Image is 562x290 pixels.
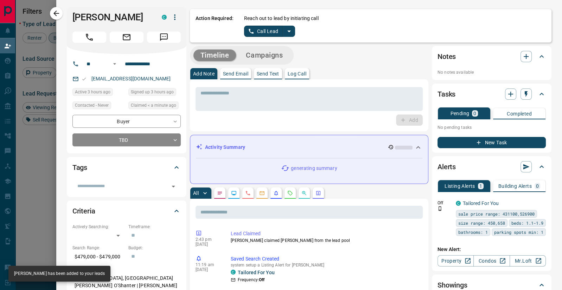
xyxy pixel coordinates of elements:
[196,237,220,242] p: 2:43 pm
[438,86,546,103] div: Tasks
[162,15,167,20] div: condos.ca
[196,15,234,37] p: Action Required:
[259,190,265,196] svg: Emails
[231,237,420,244] p: [PERSON_NAME] claimed [PERSON_NAME] from the lead pool
[438,255,474,266] a: Property
[438,137,546,148] button: New Task
[245,190,251,196] svg: Calls
[244,26,295,37] div: split button
[128,224,181,230] p: Timeframe:
[238,277,264,283] p: Frequency:
[196,242,220,247] p: [DATE]
[72,133,181,146] div: TBD
[14,268,105,279] div: [PERSON_NAME] has been added to your leads
[239,50,290,61] button: Campaigns
[536,184,539,189] p: 0
[315,190,321,196] svg: Agent Actions
[196,267,220,272] p: [DATE]
[131,88,174,95] span: Signed up 3 hours ago
[231,255,420,263] p: Saved Search Created
[131,102,176,109] span: Claimed < a minute ago
[458,210,535,217] span: sale price range: 431100,526900
[75,102,109,109] span: Contacted - Never
[438,158,546,175] div: Alerts
[238,270,275,275] a: Tailored For You
[196,262,220,267] p: 11:19 am
[72,159,181,176] div: Tags
[438,88,455,100] h2: Tasks
[473,255,510,266] a: Condos
[72,162,87,173] h2: Tags
[110,60,119,68] button: Open
[205,144,245,151] p: Activity Summary
[168,182,178,191] button: Open
[438,200,452,206] p: Off
[458,219,505,226] span: size range: 450,658
[438,48,546,65] div: Notes
[91,76,171,81] a: [EMAIL_ADDRESS][DOMAIN_NAME]
[128,101,181,111] div: Tue Oct 14 2025
[193,50,236,61] button: Timeline
[244,15,319,22] p: Reach out to lead by initiating call
[231,230,420,237] p: Lead Claimed
[507,111,532,116] p: Completed
[82,77,87,81] svg: Email Valid
[494,229,543,236] span: parking spots min: 1
[231,263,420,268] p: system setup a Listing Alert for [PERSON_NAME]
[147,32,181,43] span: Message
[72,251,125,263] p: $479,000 - $479,000
[438,51,456,62] h2: Notes
[72,88,125,98] div: Tue Oct 14 2025
[72,205,95,217] h2: Criteria
[438,122,546,133] p: No pending tasks
[288,71,306,76] p: Log Call
[72,12,151,23] h1: [PERSON_NAME]
[456,201,461,206] div: condos.ca
[217,190,223,196] svg: Notes
[244,26,283,37] button: Call Lead
[438,69,546,75] p: No notes available
[458,229,488,236] span: bathrooms: 1
[445,184,475,189] p: Listing Alerts
[128,88,181,98] div: Tue Oct 14 2025
[438,206,442,211] svg: Push Notification Only
[473,111,476,116] p: 0
[193,191,199,196] p: All
[75,88,110,95] span: Active 3 hours ago
[223,71,248,76] p: Send Email
[231,190,237,196] svg: Lead Browsing Activity
[72,203,181,219] div: Criteria
[110,32,143,43] span: Email
[231,270,236,275] div: condos.ca
[463,200,499,206] a: Tailored For You
[72,115,181,128] div: Buyer
[510,255,546,266] a: Mr.Loft
[273,190,279,196] svg: Listing Alerts
[287,190,293,196] svg: Requests
[72,266,181,272] p: Areas Searched:
[498,184,532,189] p: Building Alerts
[259,277,264,282] strong: Off
[301,190,307,196] svg: Opportunities
[450,111,469,116] p: Pending
[72,224,125,230] p: Actively Searching:
[438,161,456,172] h2: Alerts
[438,246,546,253] p: New Alert:
[72,32,106,43] span: Call
[128,245,181,251] p: Budget:
[257,71,279,76] p: Send Text
[291,165,337,172] p: generating summary
[196,141,422,154] div: Activity Summary
[511,219,543,226] span: beds: 1.1-1.9
[72,245,125,251] p: Search Range:
[479,184,482,189] p: 1
[193,71,215,76] p: Add Note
